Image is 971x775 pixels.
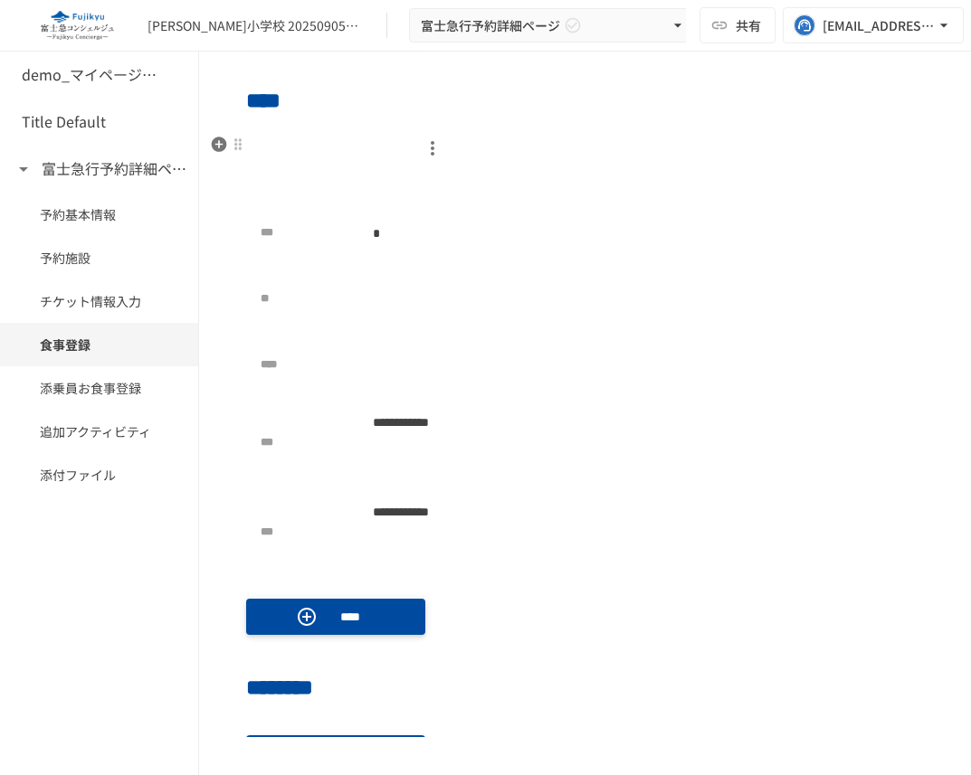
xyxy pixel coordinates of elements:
[421,14,560,37] span: 富士急行予約詳細ページ
[700,7,776,43] button: 共有
[783,7,964,43] button: [EMAIL_ADDRESS][DOMAIN_NAME]
[40,465,158,485] span: 添付ファイル
[40,378,158,398] span: 添乗員お食事登録
[40,335,158,354] span: 食事登録
[40,291,158,311] span: チケット情報入力
[40,421,158,441] span: 追加アクティビティ
[22,63,167,87] h6: demo_マイページ詳細
[823,14,935,37] div: [EMAIL_ADDRESS][DOMAIN_NAME]
[42,157,186,181] h6: 富士急行予約詳細ページ
[736,15,761,35] span: 共有
[148,16,365,35] div: [PERSON_NAME]小学校 202509051830
[22,110,106,134] h6: Title Default
[40,248,158,268] span: 予約施設
[409,8,699,43] button: 富士急行予約詳細ページ
[40,204,158,224] span: 予約基本情報
[22,11,133,40] img: eQeGXtYPV2fEKIA3pizDiVdzO5gJTl2ahLbsPaD2E4R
